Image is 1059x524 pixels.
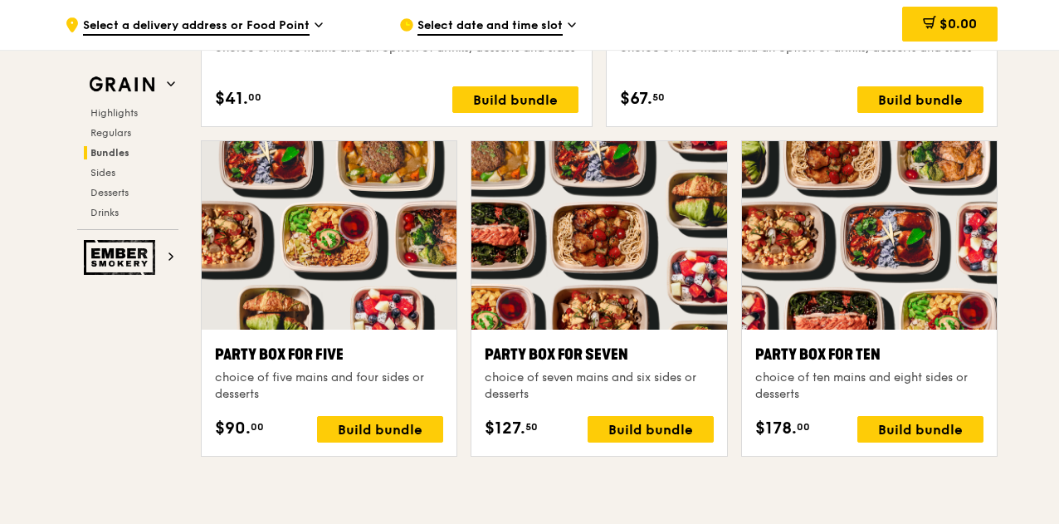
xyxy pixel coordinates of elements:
[857,416,983,443] div: Build bundle
[797,420,810,433] span: 00
[417,17,563,36] span: Select date and time slot
[248,91,261,104] span: 00
[485,343,713,366] div: Party Box for Seven
[485,416,525,441] span: $127.
[620,86,652,111] span: $67.
[317,416,443,443] div: Build bundle
[755,370,983,403] div: choice of ten mains and eight sides or desserts
[215,416,251,441] span: $90.
[215,343,443,366] div: Party Box for Five
[485,370,713,403] div: choice of seven mains and six sides or desserts
[83,17,310,36] span: Select a delivery address or Food Point
[755,416,797,441] span: $178.
[90,207,119,218] span: Drinks
[588,416,714,443] div: Build bundle
[90,147,129,159] span: Bundles
[215,86,248,111] span: $41.
[90,167,115,179] span: Sides
[452,86,578,113] div: Build bundle
[84,240,160,275] img: Ember Smokery web logo
[90,107,138,119] span: Highlights
[525,420,538,433] span: 50
[652,91,665,104] span: 50
[84,70,160,100] img: Grain web logo
[939,16,977,32] span: $0.00
[251,420,264,433] span: 00
[90,127,131,139] span: Regulars
[755,343,983,366] div: Party Box for Ten
[215,370,443,403] div: choice of five mains and four sides or desserts
[857,86,983,113] div: Build bundle
[90,187,129,198] span: Desserts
